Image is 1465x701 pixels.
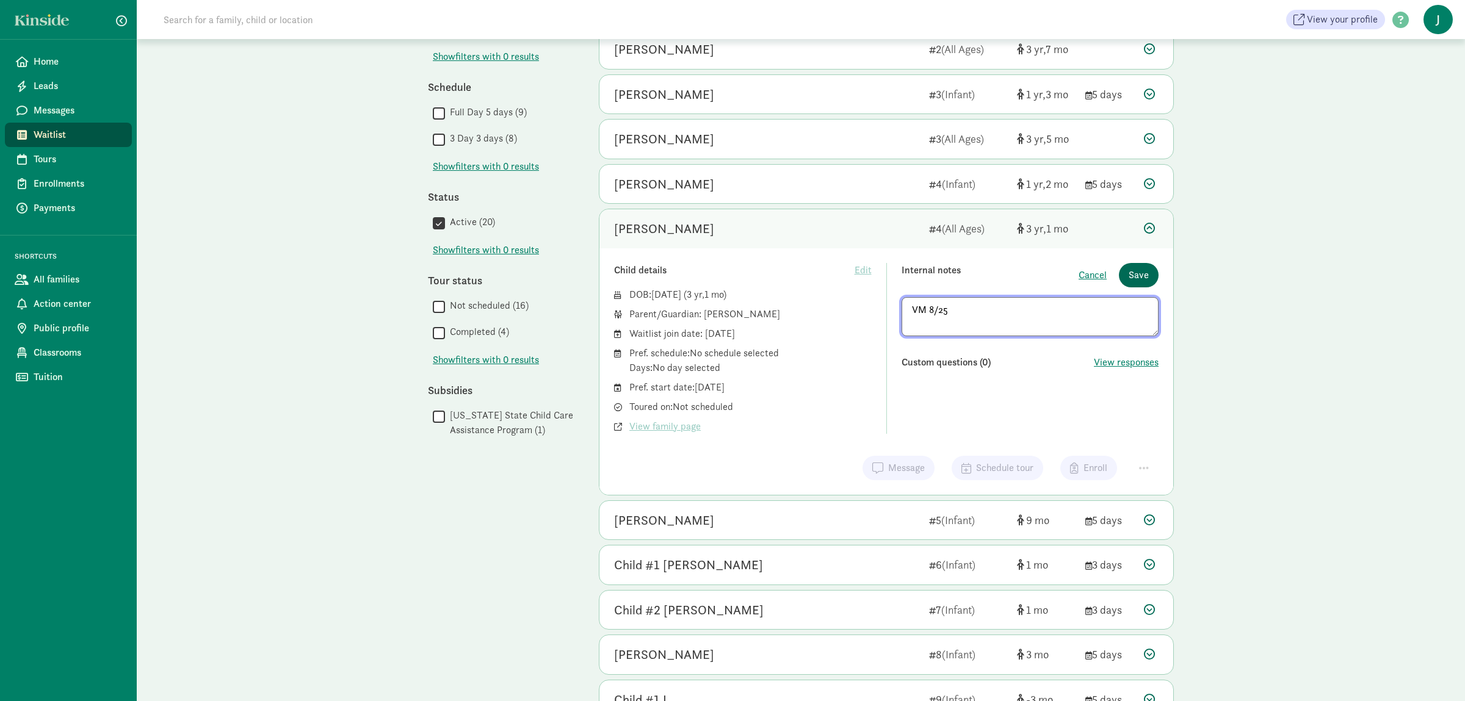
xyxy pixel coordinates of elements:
a: Classrooms [5,340,132,365]
label: 3 Day 3 days (8) [445,131,517,146]
div: [object Object] [1017,602,1076,618]
button: Showfilters with 0 results [433,353,539,367]
label: Completed (4) [445,325,509,339]
span: Save [1129,268,1149,282]
span: All families [34,272,122,287]
span: 1 [1026,87,1046,101]
div: Ellie Mann [614,511,714,530]
span: 7 [1046,42,1068,56]
span: (Infant) [941,603,975,617]
span: 3 [1046,87,1068,101]
span: 9 [1026,513,1049,527]
div: Pref. start date: [DATE] [629,380,872,395]
div: Parent/Guardian: [PERSON_NAME] [629,307,872,322]
span: Tuition [34,370,122,384]
div: Child #2 Flynn [614,600,764,620]
div: [object Object] [1017,86,1076,102]
span: (Infant) [941,87,975,101]
div: Pref. schedule: No schedule selected Days: No day selected [629,346,872,375]
span: (All Ages) [941,42,984,56]
div: Child details [614,263,855,278]
span: 1 [1026,603,1048,617]
div: 6 [929,556,1007,573]
div: Schedule [428,79,574,95]
div: [object Object] [1017,41,1076,57]
span: (Infant) [941,513,975,527]
a: Action center [5,292,132,316]
button: Showfilters with 0 results [433,49,539,64]
div: 3 days [1085,602,1134,618]
div: 5 days [1085,646,1134,663]
div: Attalie Kubat [614,40,714,59]
span: Schedule tour [976,461,1033,475]
span: (All Ages) [941,132,984,146]
div: 3 days [1085,556,1134,573]
span: (Infant) [942,177,975,191]
span: 3 [1026,221,1046,235]
a: Tuition [5,365,132,389]
button: Cancel [1079,268,1107,282]
div: Status [428,189,574,205]
button: Save [1119,263,1159,287]
div: Toured on: Not scheduled [629,400,872,414]
span: Home [34,54,122,69]
a: All families [5,267,132,292]
div: Tia Quill [614,219,714,239]
span: Enroll [1083,461,1107,475]
span: 3 [1026,132,1046,146]
span: 3 [1026,42,1046,56]
div: [object Object] [1017,176,1076,192]
div: DOB: ( ) [629,287,872,302]
div: Child #1 Flynn [614,555,763,575]
div: [object Object] [1017,646,1076,663]
button: Showfilters with 0 results [433,159,539,174]
span: 3 [1026,647,1049,661]
div: Custom questions (0) [902,355,1094,370]
span: Waitlist [34,128,122,142]
div: 3 [929,86,1007,102]
span: Leads [34,79,122,93]
span: Show filters with 0 results [433,159,539,174]
span: Show filters with 0 results [433,243,539,257]
a: View your profile [1286,10,1385,29]
button: Edit [855,263,872,278]
span: 2 [1046,177,1068,191]
span: Message [888,461,925,475]
div: 5 [929,512,1007,528]
div: 5 days [1085,512,1134,528]
button: Enroll [1060,456,1117,480]
div: [object Object] [1017,512,1076,528]
div: 7 [929,602,1007,618]
a: Messages [5,98,132,123]
span: View family page [629,419,701,434]
span: (Infant) [942,558,975,572]
button: Showfilters with 0 results [433,243,539,257]
span: 1 [704,288,723,301]
div: Tour status [428,272,574,289]
iframe: Chat Widget [1404,642,1465,701]
span: Classrooms [34,345,122,360]
div: 2 [929,41,1007,57]
div: 8 [929,646,1007,663]
button: Schedule tour [952,456,1043,480]
span: 3 [687,288,704,301]
div: 4 [929,220,1007,237]
a: Waitlist [5,123,132,147]
span: Enrollments [34,176,122,191]
div: [object Object] [1017,131,1076,147]
label: Not scheduled (16) [445,298,529,313]
span: Show filters with 0 results [433,353,539,367]
button: View responses [1094,355,1159,370]
div: 4 [929,176,1007,192]
span: View your profile [1307,12,1378,27]
a: Enrollments [5,171,132,196]
div: David Mann [614,174,714,194]
span: Messages [34,103,122,118]
div: Dominic Mendez-Diaz [614,129,714,149]
label: Full Day 5 days (9) [445,105,527,120]
span: 1 [1046,221,1068,235]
